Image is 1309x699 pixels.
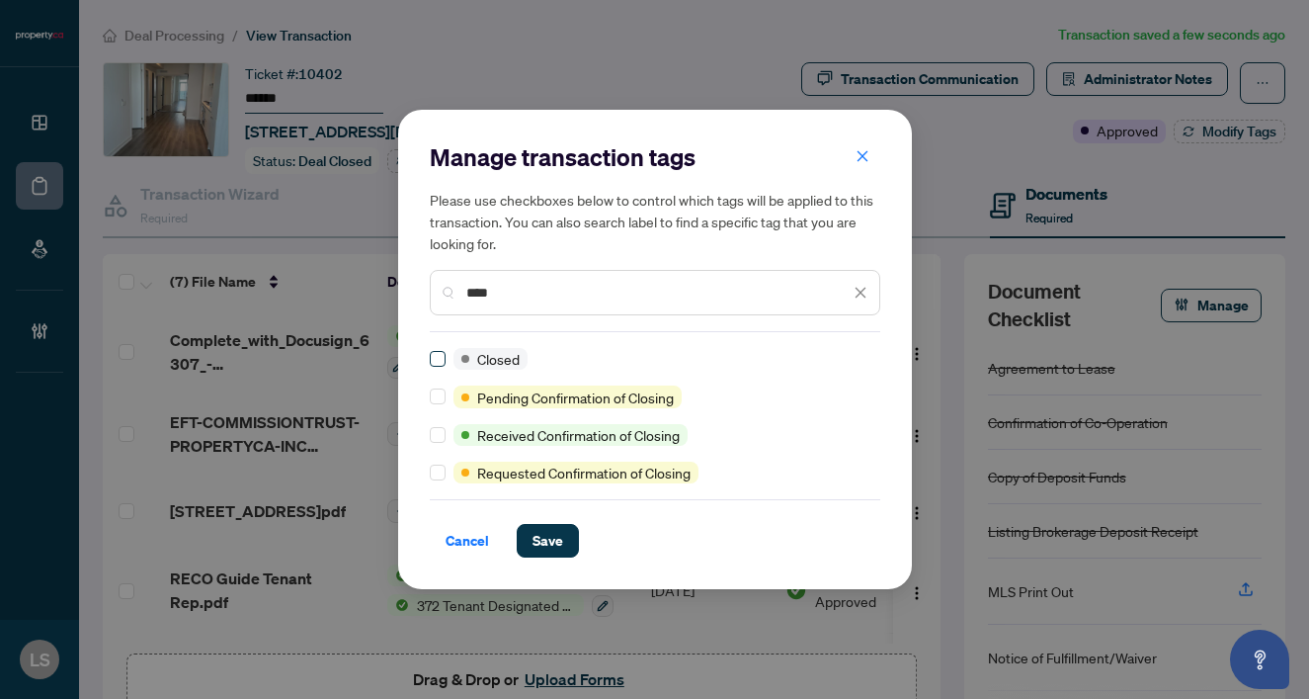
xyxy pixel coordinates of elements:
button: Cancel [430,524,505,558]
h5: Please use checkboxes below to control which tags will be applied to this transaction. You can al... [430,189,880,254]
span: Requested Confirmation of Closing [477,462,691,483]
span: Received Confirmation of Closing [477,424,680,446]
span: Closed [477,348,520,370]
button: Save [517,524,579,558]
span: close [856,149,869,163]
span: Pending Confirmation of Closing [477,387,674,408]
span: close [854,286,867,300]
span: Save [532,525,563,557]
button: Open asap [1230,630,1289,689]
span: Cancel [446,525,489,557]
h2: Manage transaction tags [430,141,880,173]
